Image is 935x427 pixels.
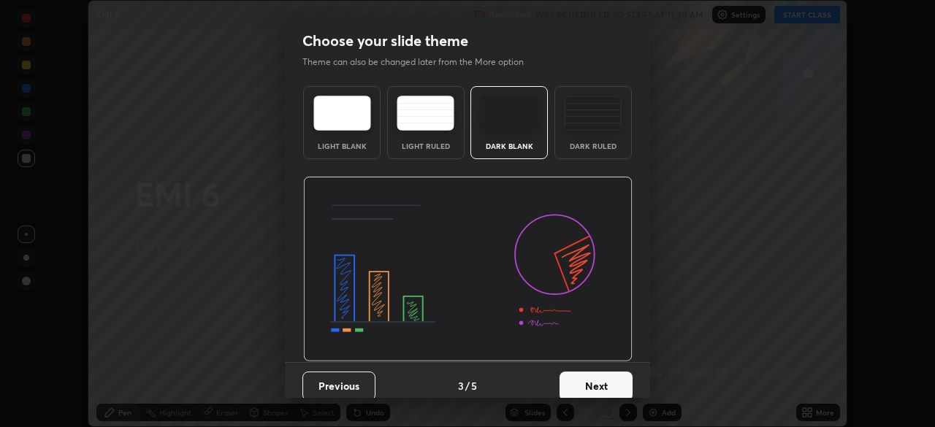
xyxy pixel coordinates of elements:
img: darkThemeBanner.d06ce4a2.svg [303,177,633,362]
div: Light Blank [313,142,371,150]
img: lightRuledTheme.5fabf969.svg [397,96,454,131]
h4: / [465,378,470,393]
h4: 3 [458,378,464,393]
div: Light Ruled [397,142,455,150]
img: darkRuledTheme.de295e13.svg [564,96,622,131]
h4: 5 [471,378,477,393]
div: Dark Ruled [564,142,622,150]
div: Dark Blank [480,142,538,150]
p: Theme can also be changed later from the More option [302,55,539,69]
img: darkTheme.f0cc69e5.svg [481,96,538,131]
button: Previous [302,372,375,401]
h2: Choose your slide theme [302,31,468,50]
button: Next [560,372,633,401]
img: lightTheme.e5ed3b09.svg [313,96,371,131]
